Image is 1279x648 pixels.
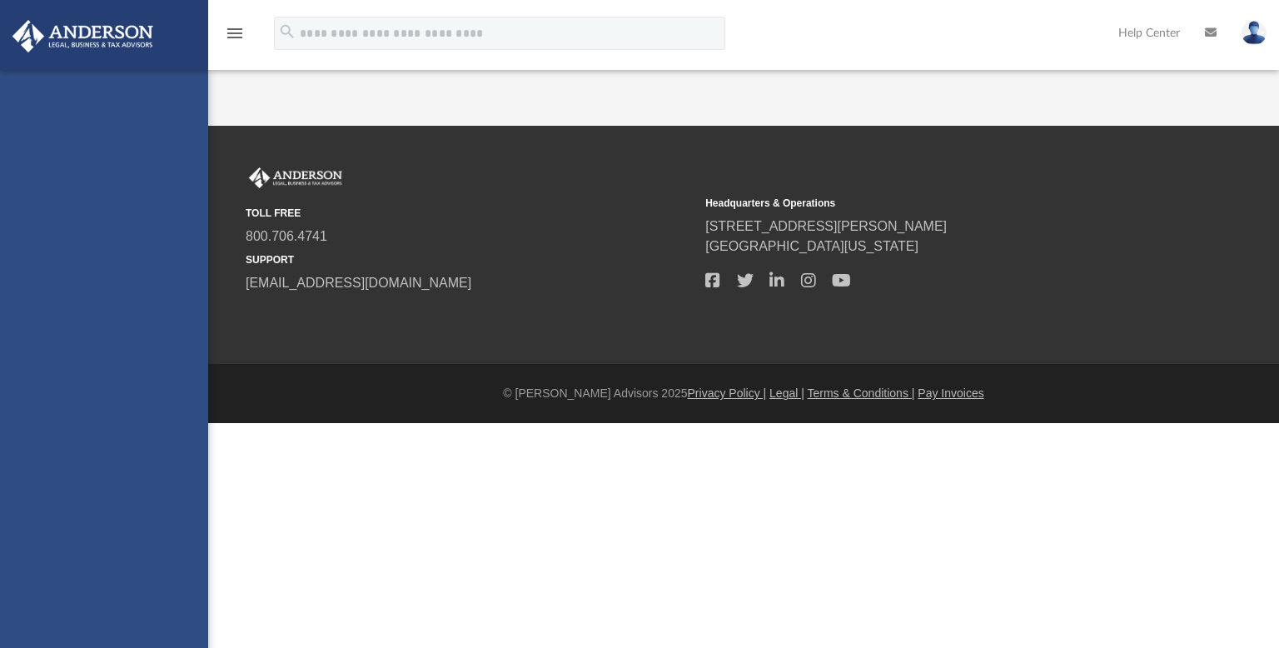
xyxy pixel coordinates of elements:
i: menu [225,23,245,43]
a: Terms & Conditions | [808,386,915,400]
img: Anderson Advisors Platinum Portal [7,20,158,52]
a: Privacy Policy | [688,386,767,400]
a: Pay Invoices [918,386,983,400]
a: Legal | [769,386,804,400]
a: [STREET_ADDRESS][PERSON_NAME] [705,219,947,233]
i: search [278,22,296,41]
small: TOLL FREE [246,206,694,221]
a: [EMAIL_ADDRESS][DOMAIN_NAME] [246,276,471,290]
a: [GEOGRAPHIC_DATA][US_STATE] [705,239,918,253]
a: menu [225,32,245,43]
img: Anderson Advisors Platinum Portal [246,167,346,189]
small: SUPPORT [246,252,694,267]
div: © [PERSON_NAME] Advisors 2025 [208,385,1279,402]
img: User Pic [1242,21,1267,45]
a: 800.706.4741 [246,229,327,243]
small: Headquarters & Operations [705,196,1153,211]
